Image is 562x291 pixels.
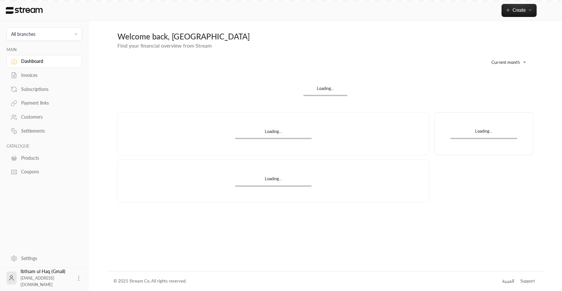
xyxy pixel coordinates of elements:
[7,69,82,82] a: Invoices
[117,31,533,42] div: Welcome back, [GEOGRAPHIC_DATA]
[21,168,74,175] div: Coupons
[303,85,347,95] div: Loading...
[21,128,74,134] div: Settlements
[235,176,312,185] div: Loading...
[7,166,82,178] a: Coupons
[7,144,82,149] p: CATALOGUE
[21,86,74,93] div: Subscriptions
[450,128,517,138] div: Loading...
[21,155,74,161] div: Products
[502,4,537,17] button: Create
[5,7,43,14] img: Logo
[21,114,74,120] div: Customers
[114,278,186,284] div: © 2025 Stream Co. All rights reserved.
[7,111,82,124] a: Customers
[20,268,72,288] div: Ibtisam ul Haq (Gmail)
[20,276,54,287] span: [EMAIL_ADDRESS][DOMAIN_NAME]
[117,42,212,49] span: Find your financial overview from Stream
[7,152,82,164] a: Products
[7,27,82,41] button: All branches
[7,83,82,95] a: Subscriptions
[7,97,82,109] a: Payment links
[7,47,82,52] p: MAIN
[513,7,526,13] span: Create
[21,100,74,106] div: Payment links
[518,275,537,287] a: Support
[11,31,35,37] div: All branches
[481,54,530,71] div: Current month
[7,55,82,68] a: Dashboard
[21,58,74,65] div: Dashboard
[7,252,82,265] a: Settings
[235,128,312,138] div: Loading...
[21,255,74,262] div: Settings
[7,125,82,138] a: Settlements
[502,278,514,284] div: العربية
[21,72,74,79] div: Invoices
